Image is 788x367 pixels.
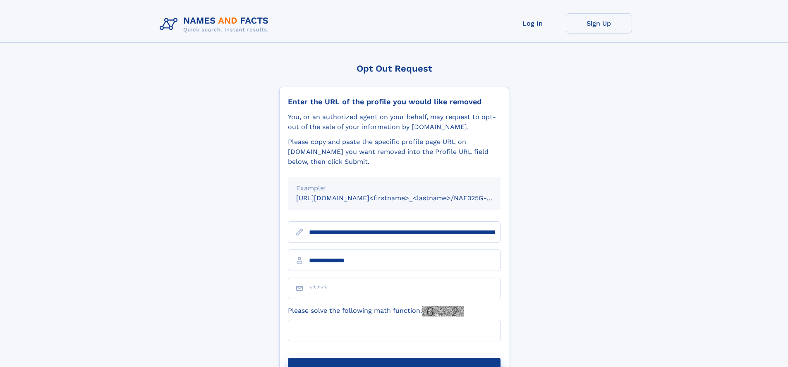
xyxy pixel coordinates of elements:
a: Log In [500,13,566,34]
label: Please solve the following math function: [288,306,464,317]
a: Sign Up [566,13,632,34]
small: [URL][DOMAIN_NAME]<firstname>_<lastname>/NAF325G-xxxxxxxx [296,194,516,202]
div: Please copy and paste the specific profile page URL on [DOMAIN_NAME] you want removed into the Pr... [288,137,501,167]
div: Example: [296,183,492,193]
div: Opt Out Request [279,63,509,74]
div: You, or an authorized agent on your behalf, may request to opt-out of the sale of your informatio... [288,112,501,132]
img: Logo Names and Facts [156,13,275,36]
div: Enter the URL of the profile you would like removed [288,97,501,106]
